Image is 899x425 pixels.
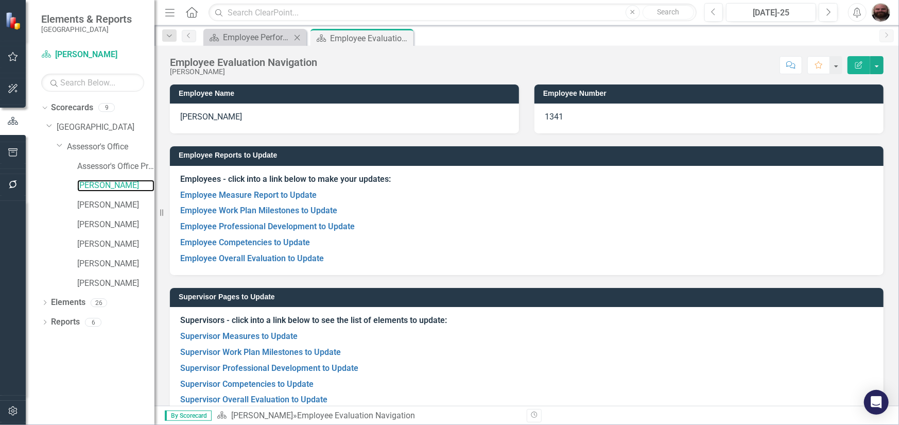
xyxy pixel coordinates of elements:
[41,13,132,25] span: Elements & Reports
[180,395,327,404] a: Supervisor Overall Evaluation to Update
[85,318,101,327] div: 6
[543,90,878,97] h3: Employee Number
[77,199,154,211] a: [PERSON_NAME]
[41,74,144,92] input: Search Below...
[726,3,816,22] button: [DATE]-25
[180,190,317,200] a: Employee Measure Report to Update
[77,278,154,290] a: [PERSON_NAME]
[297,411,415,420] div: Employee Evaluation Navigation
[77,258,154,270] a: [PERSON_NAME]
[180,253,324,263] a: Employee Overall Evaluation to Update
[170,57,317,68] div: Employee Evaluation Navigation
[51,297,85,309] a: Elements
[41,49,144,61] a: [PERSON_NAME]
[231,411,293,420] a: [PERSON_NAME]
[179,90,514,97] h3: Employee Name
[51,102,93,114] a: Scorecards
[217,410,519,422] div: »
[657,8,679,16] span: Search
[209,4,696,22] input: Search ClearPoint...
[67,141,154,153] a: Assessor's Office
[180,174,391,184] strong: Employees - click into a link below to make your updates:
[864,390,889,415] div: Open Intercom Messenger
[180,331,298,341] a: Supervisor Measures to Update
[180,315,447,325] strong: Supervisors - click into a link below to see the list of elements to update:
[545,112,563,122] span: 1341
[91,298,107,307] div: 26
[51,316,80,328] a: Reports
[77,161,154,173] a: Assessor's Office Program
[170,68,317,76] div: [PERSON_NAME]
[180,222,355,231] a: Employee Professional Development to Update
[872,3,890,22] img: Christopher Nutgrass
[180,379,314,389] a: Supervisor Competencies to Update
[77,239,154,250] a: [PERSON_NAME]
[165,411,212,421] span: By Scorecard
[57,122,154,133] a: [GEOGRAPHIC_DATA]
[41,25,132,33] small: [GEOGRAPHIC_DATA]
[98,104,115,112] div: 9
[730,7,812,19] div: [DATE]-25
[77,180,154,192] a: [PERSON_NAME]
[330,32,411,45] div: Employee Evaluation Navigation
[643,5,694,20] button: Search
[179,293,878,301] h3: Supervisor Pages to Update
[180,237,310,247] a: Employee Competencies to Update
[180,111,509,123] p: [PERSON_NAME]
[5,12,23,30] img: ClearPoint Strategy
[180,206,337,215] a: Employee Work Plan Milestones to Update
[179,151,878,159] h3: Employee Reports to Update
[223,31,291,44] div: Employee Performance Evaluation
[77,219,154,231] a: [PERSON_NAME]
[180,363,358,373] a: Supervisor Professional Development to Update
[180,347,341,357] a: Supervisor Work Plan Milestones to Update
[206,31,291,44] a: Employee Performance Evaluation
